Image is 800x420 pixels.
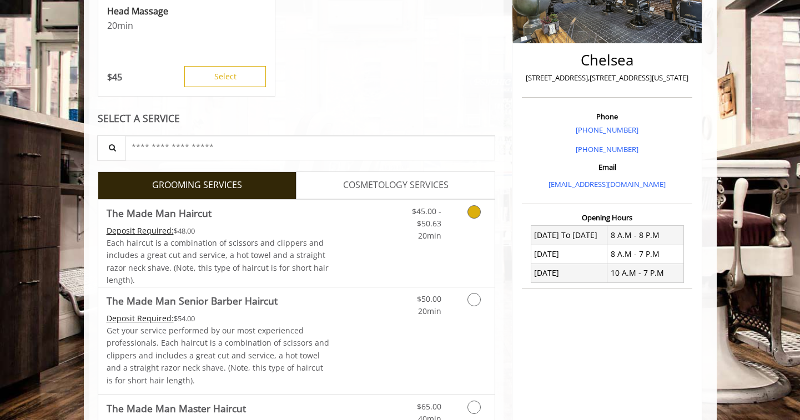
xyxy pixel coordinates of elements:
td: 10 A.M - 7 P.M [607,264,684,282]
b: The Made Man Haircut [107,205,212,221]
div: $48.00 [107,225,330,237]
span: 20min [418,230,441,241]
span: GROOMING SERVICES [152,178,242,193]
p: Get your service performed by our most experienced professionals. Each haircut is a combination o... [107,325,330,387]
h3: Email [525,163,690,171]
span: $ [107,71,112,83]
p: [STREET_ADDRESS],[STREET_ADDRESS][US_STATE] [525,72,690,84]
button: Service Search [97,135,126,160]
td: [DATE] [531,245,607,264]
td: 8 A.M - 8 P.M [607,226,684,245]
td: [DATE] To [DATE] [531,226,607,245]
span: min [117,19,133,32]
p: 20 [107,19,266,32]
div: SELECT A SERVICE [98,113,496,124]
span: Each haircut is a combination of scissors and clippers and includes a great cut and service, a ho... [107,237,329,285]
h3: Phone [525,113,690,120]
a: [PHONE_NUMBER] [576,144,638,154]
span: This service needs some Advance to be paid before we block your appointment [107,313,174,323]
p: 45 [107,71,122,83]
div: $54.00 [107,312,330,325]
a: [EMAIL_ADDRESS][DOMAIN_NAME] [549,179,666,189]
td: 8 A.M - 7 P.M [607,245,684,264]
span: $50.00 [417,294,441,304]
h2: Chelsea [525,52,690,68]
span: COSMETOLOGY SERVICES [343,178,449,193]
span: $45.00 - $50.63 [412,206,441,229]
span: 20min [418,306,441,316]
h3: Opening Hours [522,214,692,221]
a: [PHONE_NUMBER] [576,125,638,135]
span: $65.00 [417,401,441,412]
td: [DATE] [531,264,607,282]
button: Select [184,66,266,87]
b: The Made Man Master Haircut [107,401,246,416]
b: The Made Man Senior Barber Haircut [107,293,278,308]
span: This service needs some Advance to be paid before we block your appointment [107,225,174,236]
p: Head Massage [107,5,266,17]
